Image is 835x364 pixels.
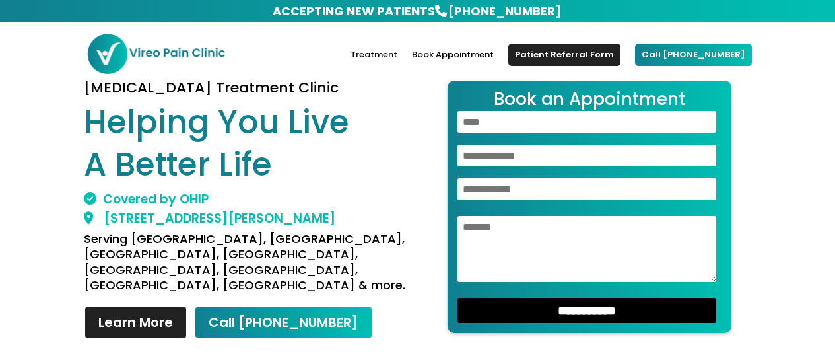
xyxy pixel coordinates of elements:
[457,91,721,111] h2: Book an Appointment
[84,209,335,227] a: [STREET_ADDRESS][PERSON_NAME]
[84,231,408,300] h4: Serving [GEOGRAPHIC_DATA], [GEOGRAPHIC_DATA], [GEOGRAPHIC_DATA], [GEOGRAPHIC_DATA], [GEOGRAPHIC_D...
[447,1,562,20] a: [PHONE_NUMBER]
[351,50,397,81] a: Treatment
[86,33,226,75] img: Vireo Pain Clinic
[84,306,187,339] a: Learn More
[84,81,408,102] h3: [MEDICAL_DATA] Treatment Clinic
[448,81,731,333] form: Contact form
[84,102,408,192] h1: Helping You Live A Better Life
[84,193,408,212] h2: Covered by OHIP
[508,44,620,66] a: Patient Referral Form
[635,44,752,66] a: Call [PHONE_NUMBER]
[412,50,494,81] a: Book Appointment
[194,306,373,339] a: Call [PHONE_NUMBER]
